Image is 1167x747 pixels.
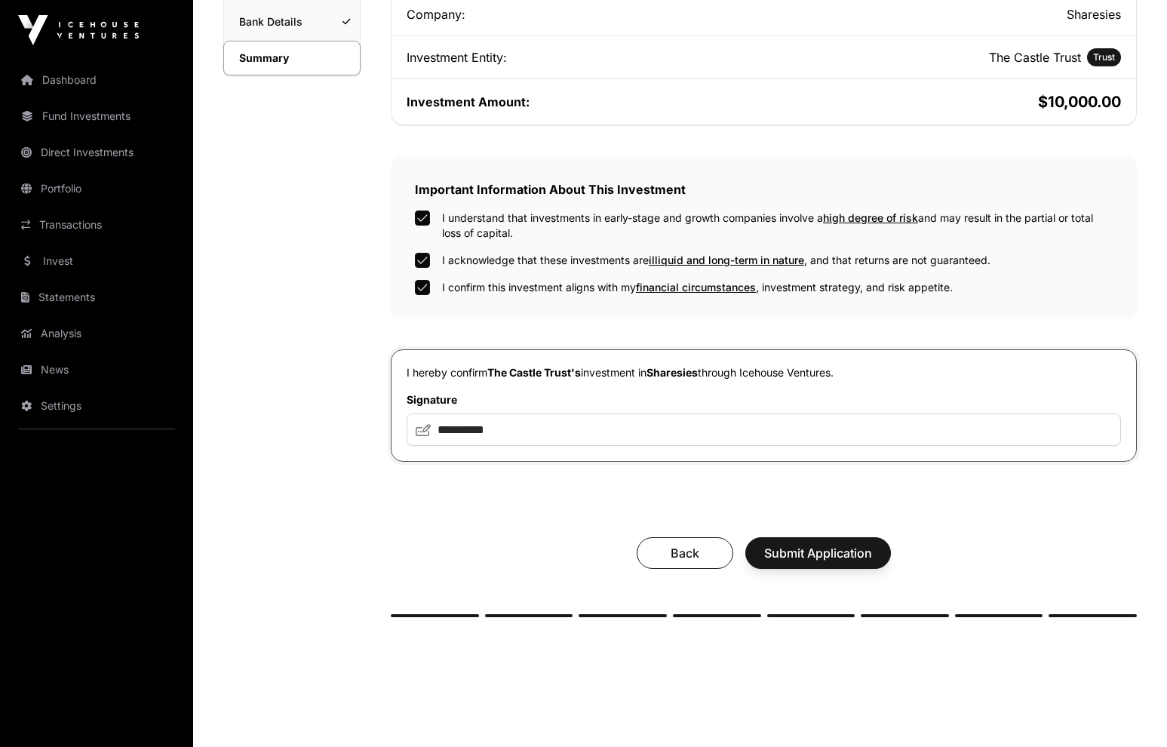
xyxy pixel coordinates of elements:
[637,537,733,569] button: Back
[767,91,1122,112] h2: $10,000.00
[764,544,872,562] span: Submit Application
[12,208,181,241] a: Transactions
[12,281,181,314] a: Statements
[649,254,804,266] span: illiquid and long-term in nature
[407,5,761,23] div: Company:
[12,317,181,350] a: Analysis
[1092,675,1167,747] iframe: Chat Widget
[12,353,181,386] a: News
[487,366,581,379] span: The Castle Trust's
[12,172,181,205] a: Portfolio
[442,280,953,295] label: I confirm this investment aligns with my , investment strategy, and risk appetite.
[407,94,530,109] span: Investment Amount:
[646,366,698,379] span: Sharesies
[407,365,1121,380] p: I hereby confirm investment in through Icehouse Ventures.
[12,389,181,423] a: Settings
[767,5,1122,23] h2: Sharesies
[415,180,1113,198] h2: Important Information About This Investment
[12,244,181,278] a: Invest
[1093,51,1115,63] span: Trust
[442,211,1113,241] label: I understand that investments in early-stage and growth companies involve a and may result in the...
[407,392,1121,407] label: Signature
[989,48,1081,66] h2: The Castle Trust
[636,281,756,294] span: financial circumstances
[442,253,990,268] label: I acknowledge that these investments are , and that returns are not guaranteed.
[12,136,181,169] a: Direct Investments
[18,15,139,45] img: Icehouse Ventures Logo
[224,5,360,38] a: Bank Details
[407,48,761,66] div: Investment Entity:
[12,100,181,133] a: Fund Investments
[12,63,181,97] a: Dashboard
[656,544,714,562] span: Back
[745,537,891,569] button: Submit Application
[823,211,918,224] span: high degree of risk
[223,41,361,75] a: Summary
